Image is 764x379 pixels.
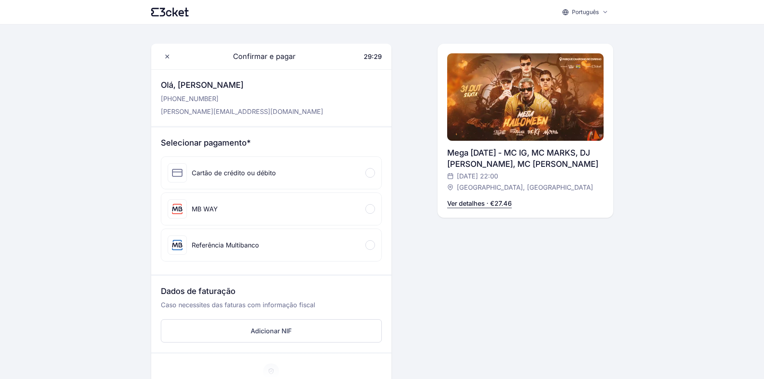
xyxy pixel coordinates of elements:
div: Cartão de crédito ou débito [192,168,276,178]
button: Adicionar NIF [161,319,382,343]
p: [PHONE_NUMBER] [161,94,323,103]
h3: Selecionar pagamento* [161,137,382,148]
h3: Dados de faturação [161,286,382,300]
div: Referência Multibanco [192,240,259,250]
span: [DATE] 22:00 [457,171,498,181]
h3: Olá, [PERSON_NAME] [161,79,323,91]
p: [PERSON_NAME][EMAIL_ADDRESS][DOMAIN_NAME] [161,107,323,116]
p: Caso necessites das faturas com informação fiscal [161,300,382,316]
p: Português [572,8,599,16]
div: MB WAY [192,204,218,214]
span: Confirmar e pagar [223,51,296,62]
div: Mega [DATE] - MC IG, MC MARKS, DJ [PERSON_NAME], MC [PERSON_NAME] [447,147,604,170]
span: 29:29 [364,53,382,61]
p: Ver detalhes · €27.46 [447,199,512,208]
span: [GEOGRAPHIC_DATA], [GEOGRAPHIC_DATA] [457,182,593,192]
